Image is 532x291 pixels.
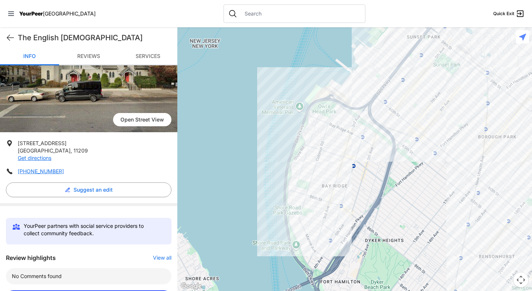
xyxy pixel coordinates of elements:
[118,48,177,65] a: Services
[240,10,361,17] input: Search
[153,254,171,261] button: View all
[18,155,51,161] a: Get directions
[6,268,171,284] p: No Comments found
[74,186,113,194] span: Suggest an edit
[179,281,204,291] a: Open this area in Google Maps (opens a new window)
[24,222,157,237] p: YourPeer partners with social service providers to collect community feedback.
[6,182,171,197] button: Suggest an edit
[6,253,56,262] h3: Review highlights
[18,147,71,154] span: [GEOGRAPHIC_DATA]
[177,27,532,291] div: Our Lady of Angels
[113,113,171,126] span: Open Street View
[43,10,96,17] span: [GEOGRAPHIC_DATA]
[59,48,118,65] a: Reviews
[18,32,171,43] h1: The English [DEMOGRAPHIC_DATA]
[18,168,64,174] a: [PHONE_NUMBER]
[179,281,204,291] img: Google
[71,147,72,154] span: ,
[19,10,43,17] span: YourPeer
[514,273,528,287] button: Map camera controls
[18,140,66,146] span: [STREET_ADDRESS]
[74,147,88,154] span: 11209
[493,9,525,18] a: Quick Exit
[19,11,96,16] a: YourPeer[GEOGRAPHIC_DATA]
[493,11,514,17] span: Quick Exit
